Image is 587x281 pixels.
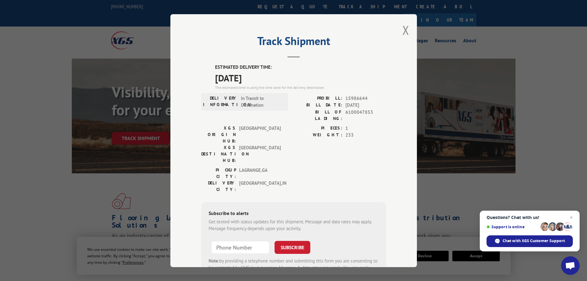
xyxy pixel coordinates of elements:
span: [DATE] [215,71,386,85]
span: 1 [345,125,386,132]
div: Get texted with status updates for this shipment. Message and data rates may apply. Message frequ... [209,218,379,232]
div: The estimated time is using the time zone for the delivery destination. [215,85,386,90]
button: Close modal [402,22,409,38]
div: by providing a telephone number and submitting this form you are consenting to be contacted by SM... [209,257,379,278]
span: [GEOGRAPHIC_DATA] [239,125,281,144]
label: BILL DATE: [294,102,342,109]
span: Chat with XGS Customer Support [503,238,565,244]
div: Subscribe to alerts [209,209,379,218]
label: PROBILL: [294,95,342,102]
span: Close chat [568,214,575,221]
label: DELIVERY INFORMATION: [203,95,238,109]
label: XGS ORIGIN HUB: [201,125,236,144]
span: In Transit to Destination [241,95,283,109]
span: [GEOGRAPHIC_DATA] [239,144,281,163]
label: PIECES: [294,125,342,132]
label: DELIVERY CITY: [201,180,236,192]
strong: Note: [209,258,219,263]
span: 6100047853 [345,109,386,122]
label: PICKUP CITY: [201,167,236,180]
div: Open chat [561,256,580,275]
span: Support is online [487,225,538,229]
label: WEIGHT: [294,132,342,139]
input: Phone Number [211,241,270,254]
span: 15986644 [345,95,386,102]
span: Questions? Chat with us! [487,215,573,220]
h2: Track Shipment [201,37,386,48]
button: SUBSCRIBE [275,241,310,254]
span: [GEOGRAPHIC_DATA] , IN [239,180,281,192]
span: 233 [345,132,386,139]
span: [DATE] [345,102,386,109]
label: BILL OF LADING: [294,109,342,122]
label: XGS DESTINATION HUB: [201,144,236,163]
label: ESTIMATED DELIVERY TIME: [215,64,386,71]
div: Chat with XGS Customer Support [487,235,573,247]
span: LAGRANGE , GA [239,167,281,180]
